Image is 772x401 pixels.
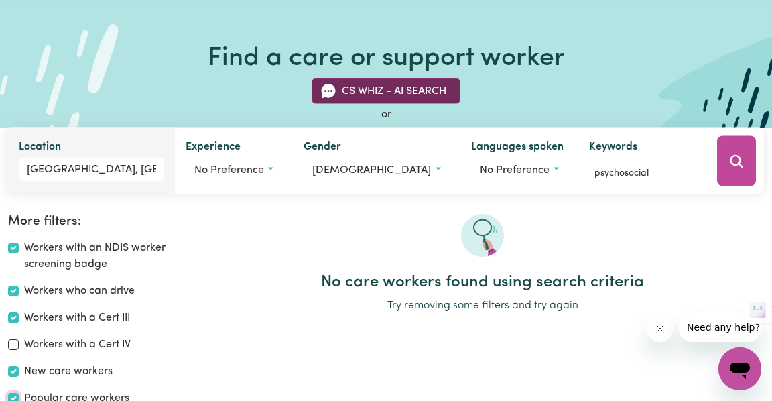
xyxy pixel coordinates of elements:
[24,363,113,380] label: New care workers
[312,165,431,176] span: [DEMOGRAPHIC_DATA]
[24,310,130,326] label: Workers with a Cert III
[24,337,131,353] label: Workers with a Cert IV
[24,240,185,272] label: Workers with an NDIS worker screening badge
[201,273,764,292] h2: No care workers found using search criteria
[8,107,764,123] div: or
[186,158,282,183] button: Worker experience options
[19,158,164,182] input: Enter a suburb
[312,78,460,104] button: CS Whiz - AI Search
[717,136,756,186] button: Search
[471,139,564,158] label: Languages spoken
[480,165,550,176] span: No preference
[24,283,135,299] label: Workers who can drive
[19,139,61,158] label: Location
[304,139,341,158] label: Gender
[471,158,568,183] button: Worker language preferences
[647,315,673,342] iframe: Close message
[304,158,449,183] button: Worker gender preference
[679,312,761,342] iframe: Message from company
[186,139,241,158] label: Experience
[208,43,565,74] h1: Find a care or support worker
[718,347,761,390] iframe: Button to launch messaging window
[201,298,764,314] p: Try removing some filters and try again
[194,165,264,176] span: No preference
[8,214,185,229] h2: More filters:
[589,163,698,184] input: Enter keywords, e.g. full name, interests
[589,139,637,158] label: Keywords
